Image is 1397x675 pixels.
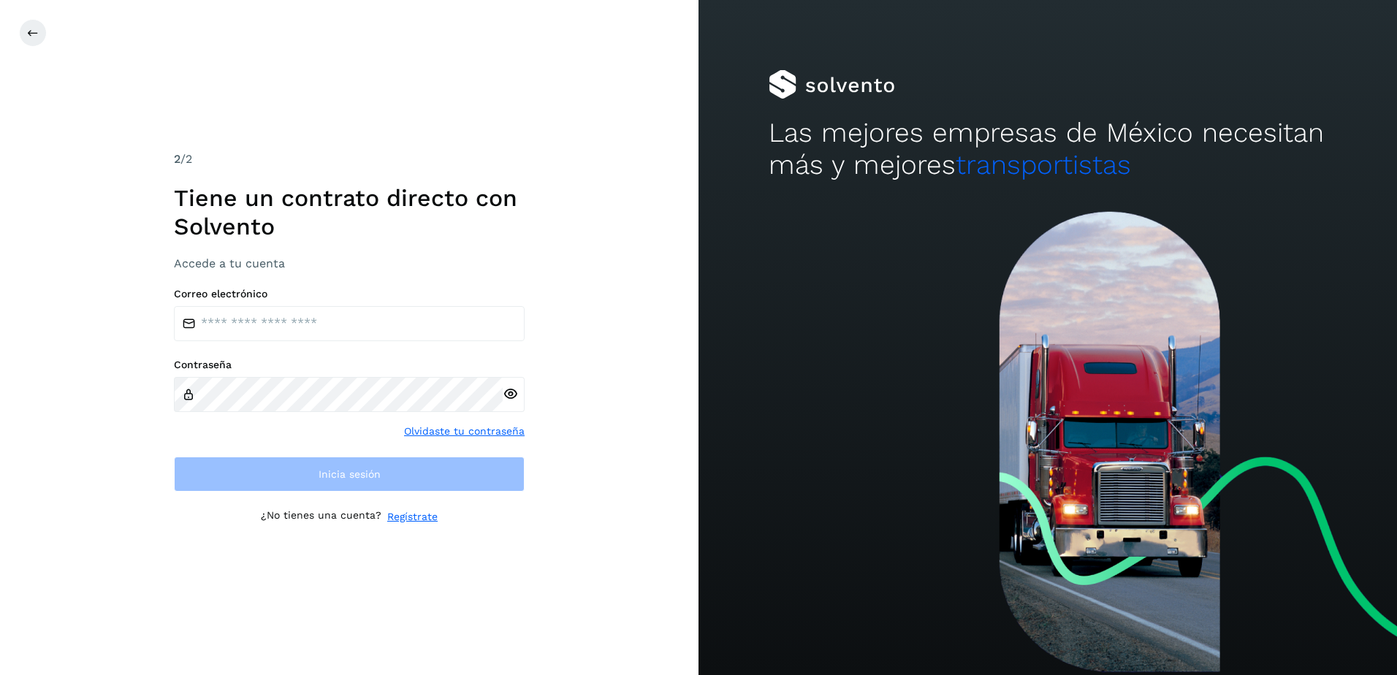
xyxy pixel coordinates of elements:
div: /2 [174,150,525,168]
p: ¿No tienes una cuenta? [261,509,381,525]
span: 2 [174,152,180,166]
h2: Las mejores empresas de México necesitan más y mejores [769,117,1328,182]
button: Inicia sesión [174,457,525,492]
label: Correo electrónico [174,288,525,300]
h1: Tiene un contrato directo con Solvento [174,184,525,240]
span: Inicia sesión [319,469,381,479]
a: Olvidaste tu contraseña [404,424,525,439]
a: Regístrate [387,509,438,525]
label: Contraseña [174,359,525,371]
span: transportistas [956,149,1131,180]
h3: Accede a tu cuenta [174,256,525,270]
